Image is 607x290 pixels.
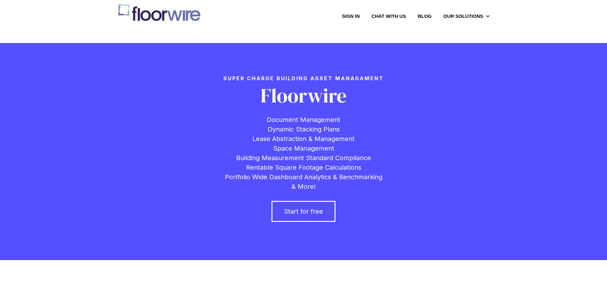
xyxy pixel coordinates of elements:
[575,259,607,290] iframe: Chat Widget
[240,12,495,19] nav: Desktop navigation
[236,154,371,162] span: Building Measurement Standard Compliance
[273,145,334,152] span: Space Management
[252,135,355,143] span: Lease Abstraction & Management
[292,183,316,190] span: & More!
[223,75,384,81] strong: Super charge building asset managament
[342,13,360,19] a: Sign in
[225,173,382,181] span: Portfolio Wide Dashboard Analytics & Benchmarking
[271,201,336,222] a: Start for free
[246,164,361,171] span: Rentable Square Footage Calculations
[418,13,431,19] a: Blog
[112,2,208,29] img: floorwire.com
[268,125,340,133] span: Dynamic Stacking Plans
[372,13,406,19] a: Chat with us
[260,82,347,109] span: Floorwire
[443,13,483,19] a: Our Solutions
[267,116,340,124] span: Document Management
